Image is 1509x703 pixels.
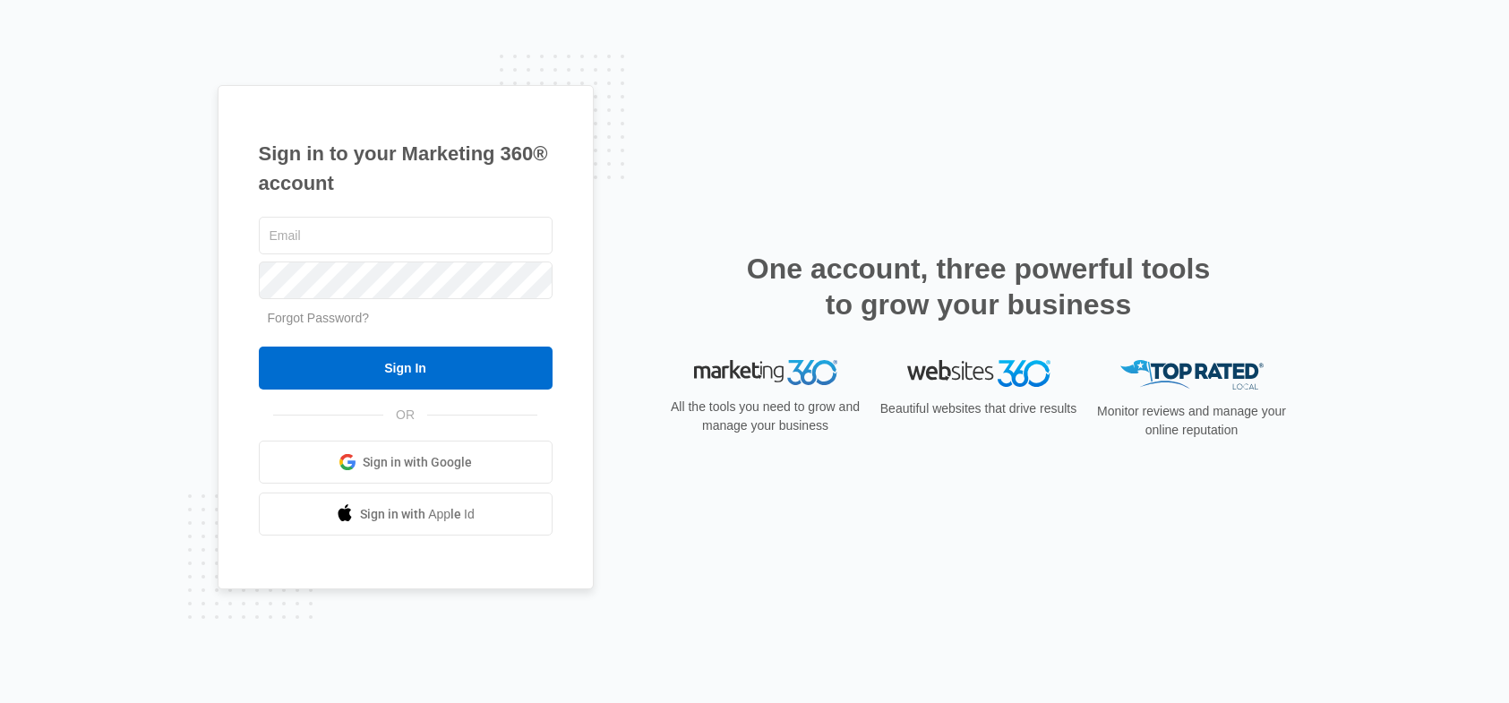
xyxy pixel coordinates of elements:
p: All the tools you need to grow and manage your business [665,398,866,435]
h2: One account, three powerful tools to grow your business [742,251,1216,322]
span: OR [383,406,427,424]
a: Sign in with Google [259,441,553,484]
img: Top Rated Local [1120,360,1264,390]
img: Marketing 360 [694,360,837,385]
a: Sign in with Apple Id [259,493,553,536]
span: Sign in with Google [363,453,472,472]
p: Beautiful websites that drive results [879,399,1079,418]
span: Sign in with Apple Id [360,505,475,524]
img: Websites 360 [907,360,1050,386]
input: Sign In [259,347,553,390]
input: Email [259,217,553,254]
a: Forgot Password? [268,311,370,325]
h1: Sign in to your Marketing 360® account [259,139,553,198]
p: Monitor reviews and manage your online reputation [1092,402,1292,440]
